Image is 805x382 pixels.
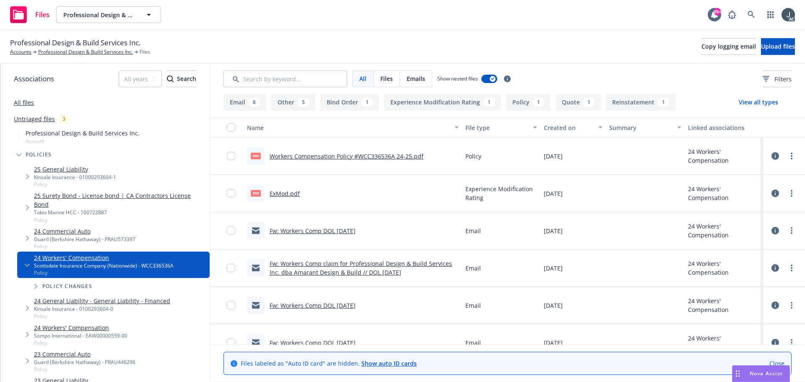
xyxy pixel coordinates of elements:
[359,74,366,83] span: All
[606,117,684,138] button: Summary
[725,94,792,111] button: View all types
[34,359,135,366] div: Guard (Berkshire Hathaway) - PRAU446296
[685,117,763,138] button: Linked associations
[787,188,797,198] a: more
[249,98,260,107] div: 8
[361,359,417,367] a: Show auto ID cards
[251,153,261,159] span: pdf
[787,300,797,310] a: more
[34,350,135,359] a: 23 Commercial Auto
[544,226,563,235] span: [DATE]
[743,6,760,23] a: Search
[14,73,54,84] span: Associations
[140,48,150,56] span: Files
[271,94,315,111] button: Other
[34,243,135,250] span: Policy
[787,338,797,348] a: more
[34,339,127,346] span: Policy
[556,94,601,111] button: Quote
[63,10,136,19] span: Professional Design & Build Services Inc.
[227,264,235,272] input: Toggle Row Selected
[14,99,34,107] a: All files
[227,123,235,132] input: Select all
[688,259,760,277] div: 24 Workers' Compensation
[34,332,127,339] div: Sompo International - EAW00000559-00
[26,152,52,157] span: Policies
[544,301,563,310] span: [DATE]
[56,6,161,23] button: Professional Design & Build Services Inc.
[34,236,135,243] div: Guard (Berkshire Hathaway) - PRAU573397
[724,6,740,23] a: Report a Bug
[34,209,206,216] div: Tokio Marine HCC - 100722887
[407,74,425,83] span: Emails
[787,263,797,273] a: more
[544,189,563,198] span: [DATE]
[247,123,449,132] div: Name
[465,185,537,202] span: Experience Modification Rating
[714,8,721,16] div: 99+
[701,38,756,55] button: Copy logging email
[544,264,563,273] span: [DATE]
[701,42,756,50] span: Copy logging email
[167,75,174,82] svg: Search
[658,98,669,107] div: 1
[465,226,481,235] span: Email
[544,152,563,161] span: [DATE]
[533,98,544,107] div: 1
[750,370,783,377] span: Nova Assist
[465,123,528,132] div: File type
[34,296,170,305] a: 24 General Liability - General Liability - Financed
[34,174,116,181] div: Kinsale Insurance - 01000293604-1
[34,181,116,188] span: Policy
[10,37,140,48] span: Professional Design & Build Services Inc.
[34,253,174,262] a: 24 Workers' Compensation
[10,48,31,56] a: Accounts
[270,260,452,276] a: Fw: Workers Comp claim for Professional Design & Build Services Inc. dba Amarant Design & Build /...
[483,98,495,107] div: 1
[465,338,481,347] span: Email
[34,269,174,276] span: Policy
[7,3,53,26] a: Files
[774,75,792,83] span: Filters
[241,359,417,368] span: Files labeled as "Auto ID card" are hidden.
[465,152,481,161] span: Policy
[688,123,760,132] div: Linked associations
[34,323,127,332] a: 24 Workers' Compensation
[544,123,593,132] div: Created on
[732,365,790,382] button: Nova Assist
[227,338,235,347] input: Toggle Row Selected
[380,74,393,83] span: Files
[227,189,235,197] input: Toggle Row Selected
[761,42,795,50] span: Upload files
[361,98,373,107] div: 1
[762,6,779,23] a: Switch app
[732,366,743,382] div: Drag to move
[223,70,347,87] input: Search by keyword...
[606,94,675,111] button: Reinstatement
[763,70,792,87] button: Filters
[167,70,196,87] button: SearchSearch
[35,11,49,18] span: Files
[38,48,133,56] a: Professional Design & Build Services Inc.
[769,359,784,368] a: Close
[787,151,797,161] a: more
[688,185,760,202] div: 24 Workers' Compensation
[167,71,196,87] div: Search
[320,94,379,111] button: Bind Order
[761,38,795,55] button: Upload files
[384,94,501,111] button: Experience Modification Rating
[34,262,174,269] div: Scottsdale Insurance Company (Nationwide) - WCC336536A
[26,129,140,138] span: Professional Design & Build Services Inc.
[270,339,356,347] a: Fw: Workers Comp DOL [DATE]
[34,305,170,312] div: Kinsale Insurance - 0100293604-0
[782,8,795,21] img: photo
[34,227,135,236] a: 24 Commercial Auto
[465,301,481,310] span: Email
[14,114,55,123] a: Untriaged files
[583,98,595,107] div: 1
[298,98,309,107] div: 5
[26,138,140,145] span: Account
[42,284,92,289] span: Policy changes
[34,366,135,373] span: Policy
[688,296,760,314] div: 24 Workers' Compensation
